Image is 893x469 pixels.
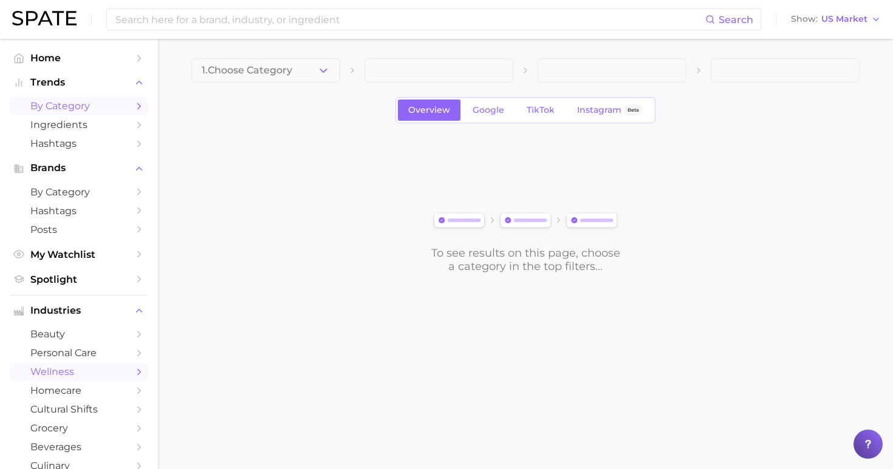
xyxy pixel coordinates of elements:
[30,422,128,434] span: grocery
[10,419,148,437] a: grocery
[430,211,621,232] img: svg%3e
[567,100,653,121] a: InstagramBeta
[30,138,128,149] span: Hashtags
[10,134,148,153] a: Hashtags
[30,305,128,316] span: Industries
[10,381,148,400] a: homecare
[10,49,148,67] a: Home
[527,105,555,115] span: TikTok
[791,16,818,22] span: Show
[462,100,515,121] a: Google
[473,105,504,115] span: Google
[30,441,128,453] span: beverages
[30,186,128,198] span: by Category
[30,366,128,377] span: wellness
[10,437,148,456] a: beverages
[10,362,148,381] a: wellness
[12,11,77,25] img: SPATE
[577,105,621,115] span: Instagram
[191,58,340,83] button: 1.Choose Category
[10,73,148,92] button: Trends
[30,119,128,130] span: Ingredients
[30,249,128,260] span: My Watchlist
[10,159,148,177] button: Brands
[10,96,148,115] a: by Category
[10,245,148,264] a: My Watchlist
[10,325,148,343] a: beauty
[788,12,884,27] button: ShowUS Market
[10,115,148,134] a: Ingredients
[10,400,148,419] a: cultural shifts
[398,100,460,121] a: Overview
[30,347,128,359] span: personal care
[30,274,128,285] span: Spotlight
[10,183,148,201] a: by Category
[10,270,148,289] a: Spotlight
[10,201,148,220] a: Hashtags
[30,224,128,235] span: Posts
[10,343,148,362] a: personal care
[10,220,148,239] a: Posts
[202,65,292,76] span: 1. Choose Category
[628,105,639,115] span: Beta
[30,403,128,415] span: cultural shifts
[30,205,128,217] span: Hashtags
[516,100,565,121] a: TikTok
[10,302,148,320] button: Industries
[114,9,705,30] input: Search here for a brand, industry, or ingredient
[719,14,753,25] span: Search
[30,328,128,340] span: beauty
[821,16,867,22] span: US Market
[408,105,450,115] span: Overview
[30,100,128,112] span: by Category
[430,246,621,273] div: To see results on this page, choose a category in the top filters...
[30,77,128,88] span: Trends
[30,52,128,64] span: Home
[30,163,128,174] span: Brands
[30,385,128,396] span: homecare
